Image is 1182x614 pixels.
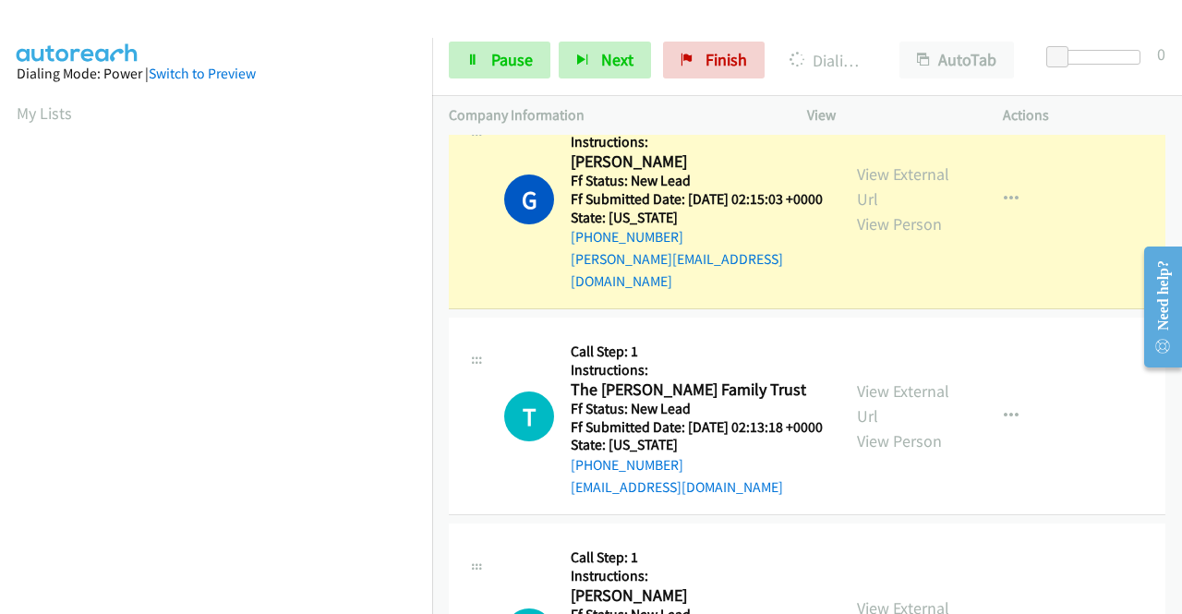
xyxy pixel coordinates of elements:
a: [EMAIL_ADDRESS][DOMAIN_NAME] [571,478,783,496]
h5: Instructions: [571,361,823,379]
h5: Instructions: [571,133,824,151]
h5: Ff Submitted Date: [DATE] 02:13:18 +0000 [571,418,823,437]
a: View External Url [857,163,949,210]
a: View Person [857,213,942,235]
h5: State: [US_STATE] [571,436,823,454]
h1: G [504,175,554,224]
a: Switch to Preview [149,65,256,82]
h1: T [504,391,554,441]
button: AutoTab [899,42,1014,78]
a: My Lists [17,102,72,124]
h2: [PERSON_NAME] [571,585,817,607]
div: 0 [1157,42,1165,66]
span: Next [601,49,633,70]
span: Pause [491,49,533,70]
h5: Ff Status: New Lead [571,400,823,418]
h2: The [PERSON_NAME] Family Trust [571,379,817,401]
h5: Ff Submitted Date: [DATE] 02:15:03 +0000 [571,190,824,209]
h2: [PERSON_NAME] [571,151,817,173]
span: Finish [706,49,747,70]
p: View [807,104,970,126]
h5: Call Step: 1 [571,343,823,361]
iframe: Resource Center [1129,234,1182,380]
h5: Call Step: 1 [571,548,824,567]
h5: Ff Status: New Lead [571,172,824,190]
a: [PHONE_NUMBER] [571,228,683,246]
a: Finish [663,42,765,78]
h5: Instructions: [571,567,824,585]
a: View Person [857,430,942,451]
p: Dialing [PERSON_NAME] [790,48,866,73]
h5: State: [US_STATE] [571,209,824,227]
p: Company Information [449,104,774,126]
a: View External Url [857,380,949,427]
button: Next [559,42,651,78]
a: [PERSON_NAME][EMAIL_ADDRESS][DOMAIN_NAME] [571,250,783,290]
p: Actions [1003,104,1165,126]
a: [PHONE_NUMBER] [571,456,683,474]
div: Dialing Mode: Power | [17,63,416,85]
a: Pause [449,42,550,78]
